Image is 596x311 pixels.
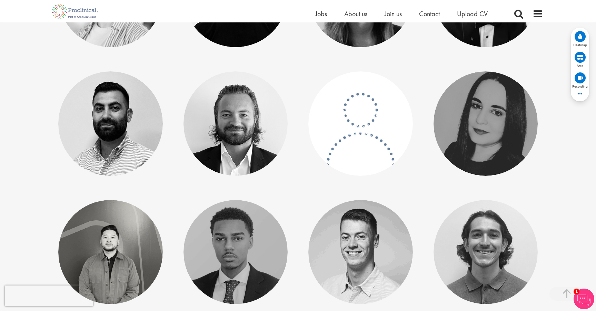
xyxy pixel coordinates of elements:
span: Heatmap [573,43,587,47]
a: Upload CV [457,9,488,18]
div: View recordings [572,72,588,88]
img: Chatbot [574,289,594,309]
a: Join us [385,9,402,18]
a: Jobs [315,9,327,18]
div: View area map [573,51,587,68]
p: Manager, US Operations - [GEOGRAPHIC_DATA] [315,121,406,137]
a: About us [344,9,367,18]
span: Area [577,63,583,68]
a: Contact [419,9,440,18]
a: [PERSON_NAME] [322,107,399,120]
span: Recording [572,84,588,88]
iframe: reCAPTCHA [5,285,93,306]
div: View heatmap [573,30,587,47]
span: 1 [574,289,579,294]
